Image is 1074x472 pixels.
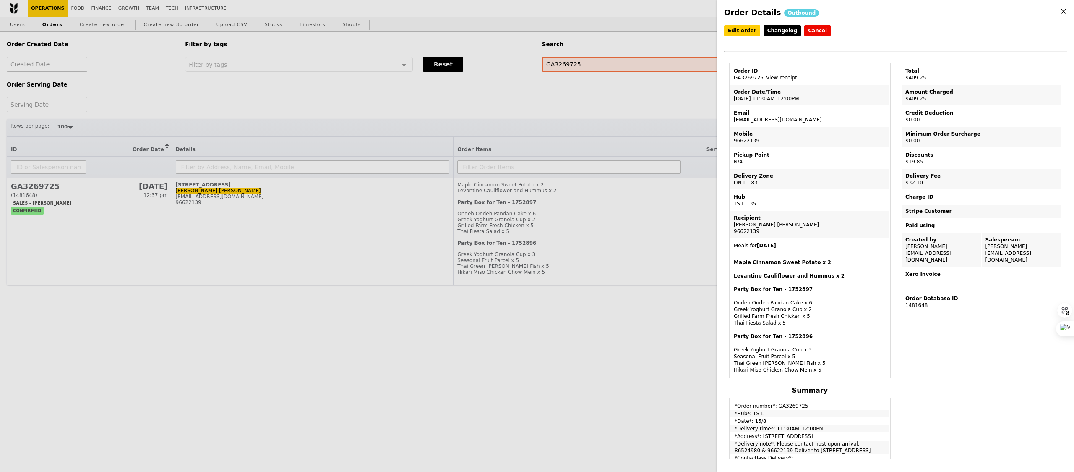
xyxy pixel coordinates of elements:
td: [DATE] 11:30AM–12:00PM [730,85,889,105]
div: Order Date/Time [734,89,886,95]
div: Delivery Zone [734,173,886,179]
button: Cancel [804,25,831,36]
td: *Order number*: GA3269725 [730,399,889,409]
td: *Date*: 15/8 [730,418,889,425]
td: ON-L - 83 [730,169,889,189]
td: $32.10 [902,169,1061,189]
td: TS-L - 35 [730,190,889,210]
div: Order ID [734,68,886,74]
div: [PERSON_NAME] [PERSON_NAME] [734,221,886,228]
div: Charge ID [905,194,1058,200]
td: *Address*: [STREET_ADDRESS] [730,433,889,440]
span: Meals for [734,243,886,373]
td: [PERSON_NAME] [EMAIL_ADDRESS][DOMAIN_NAME] [982,233,1061,267]
td: *Contactless Delivery*: [730,455,889,462]
a: View receipt [766,75,797,81]
div: Email [734,110,886,116]
h4: Party Box for Ten - 1752896 [734,333,886,340]
div: Minimum Order Surcharge [905,131,1058,137]
h4: Levantine Cauliflower and Hummus x 2 [734,273,886,279]
div: Delivery Fee [905,173,1058,179]
span: Order Details [724,8,781,17]
div: Salesperson [985,236,1058,243]
div: Paid using [905,222,1058,229]
div: Mobile [734,131,886,137]
td: $19.85 [902,148,1061,168]
td: *Delivery note*: Please contact host upon arrival: 86524980 & 96622139 Deliver to [STREET_ADDRESS] [730,441,889,454]
div: Hub [734,194,886,200]
td: [EMAIL_ADDRESS][DOMAIN_NAME] [730,106,889,126]
td: 96622139 [730,127,889,147]
div: 96622139 [734,228,886,235]
div: Created by [905,236,978,243]
div: Xero Invoice [905,271,1058,278]
div: Recipient [734,215,886,221]
div: Total [905,68,1058,74]
div: Order Database ID [905,295,1058,302]
td: $409.25 [902,85,1061,105]
td: [PERSON_NAME] [EMAIL_ADDRESS][DOMAIN_NAME] [902,233,981,267]
h4: Maple Cinnamon Sweet Potato x 2 [734,259,886,266]
div: Greek Yoghurt Granola Cup x 3 Seasonal Fruit Parcel x 5 Thai Green [PERSON_NAME] Fish x 5 Hikari ... [734,333,886,373]
td: N/A [730,148,889,168]
span: – [764,75,766,81]
td: $0.00 [902,106,1061,126]
div: Credit Deduction [905,110,1058,116]
h4: Party Box for Ten - 1752897 [734,286,886,293]
td: 1481648 [902,292,1061,312]
div: Stripe Customer [905,208,1058,215]
div: Pickup Point [734,152,886,158]
td: *Delivery time*: 11:30AM–12:00PM [730,425,889,432]
div: Discounts [905,152,1058,158]
td: *Hub*: TS-L [730,410,889,417]
a: Edit order [724,25,760,36]
a: Changelog [764,25,801,36]
td: $0.00 [902,127,1061,147]
div: Outbound [784,9,819,17]
div: Amount Charged [905,89,1058,95]
b: [DATE] [757,243,776,249]
td: $409.25 [902,64,1061,84]
td: GA3269725 [730,64,889,84]
h4: Summary [729,386,891,394]
div: Ondeh Ondeh Pandan Cake x 6 Greek Yoghurt Granola Cup x 2 Grilled Farm Fresh Chicken x 5 Thai Fie... [734,286,886,326]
